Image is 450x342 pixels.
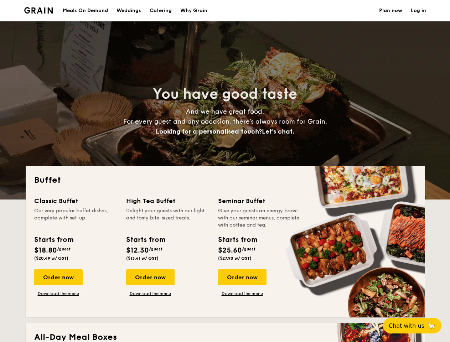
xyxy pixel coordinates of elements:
[126,196,210,206] div: High Tea Buffet
[57,247,71,252] span: /guest
[126,207,210,229] div: Delight your guests with our light and tasty bite-sized treats.
[242,247,255,252] span: /guest
[24,7,53,14] img: Grain
[149,247,162,252] span: /guest
[383,318,441,333] button: Chat with us🦙
[34,269,83,285] div: Order now
[389,322,424,329] span: Chat with us
[218,246,242,255] span: $25.60
[34,175,416,186] h2: Buffet
[218,196,301,206] div: Seminar Buffet
[156,128,262,135] span: Looking for a personalised touch?
[126,234,165,245] div: Starts from
[427,322,436,330] span: 🦙
[126,269,175,285] div: Order now
[34,246,57,255] span: $18.80
[34,291,83,296] a: Download the menu
[34,256,68,261] span: ($20.49 w/ GST)
[126,256,159,261] span: ($13.41 w/ GST)
[218,207,301,229] div: Give your guests an energy boost with our seminar menus, complete with coffee and tea.
[218,269,267,285] div: Order now
[126,246,149,255] span: $12.30
[34,207,118,229] div: Our very popular buffet dishes, complete with set-up.
[34,234,73,245] div: Starts from
[218,234,257,245] div: Starts from
[218,291,267,296] a: Download the menu
[126,291,175,296] a: Download the menu
[34,196,118,206] div: Classic Buffet
[218,256,252,261] span: ($27.90 w/ GST)
[123,108,327,135] span: And we have great food. For every guest and any occasion, there’s always room for Grain.
[24,7,53,14] a: Logotype
[153,85,297,103] span: You have good taste
[262,128,294,135] span: Let's chat.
